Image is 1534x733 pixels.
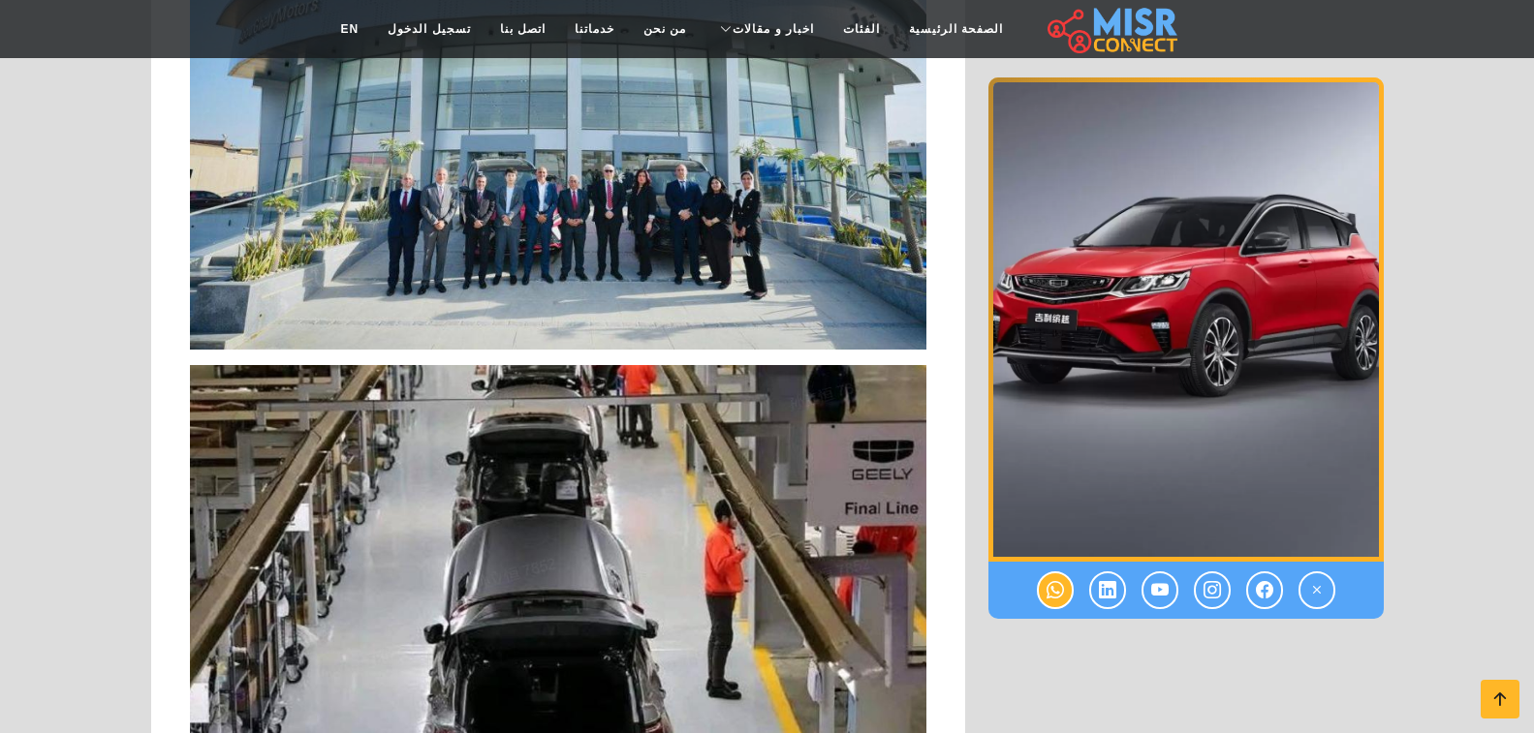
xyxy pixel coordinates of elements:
a: الفئات [829,11,894,47]
a: اتصل بنا [485,11,560,47]
span: اخبار و مقالات [733,20,814,38]
a: خدماتنا [560,11,629,47]
a: اخبار و مقالات [701,11,829,47]
a: تسجيل الدخول [373,11,485,47]
a: من نحن [629,11,701,47]
div: 1 / 1 [988,77,1384,562]
img: main.misr_connect [1048,5,1177,53]
img: مصنع جيلي موتورز [988,77,1384,562]
a: الصفحة الرئيسية [894,11,1017,47]
a: EN [327,11,374,47]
